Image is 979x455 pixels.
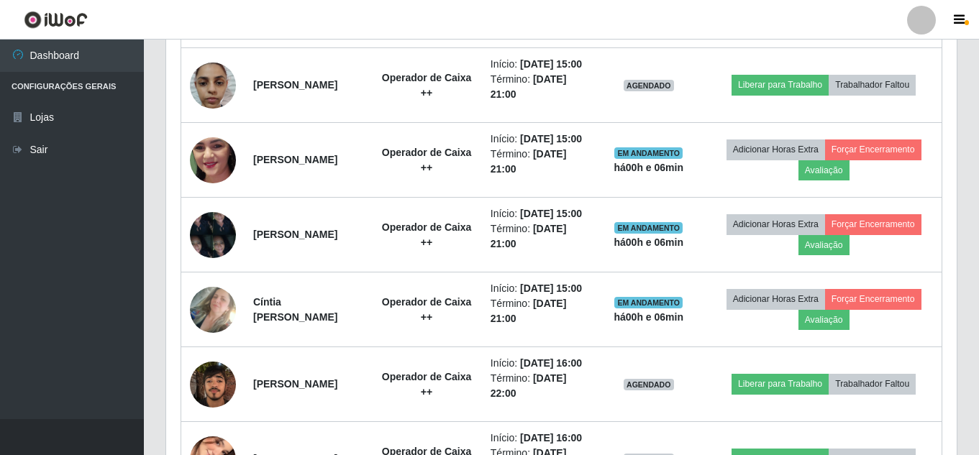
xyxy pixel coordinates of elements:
li: Término: [491,147,583,177]
strong: há 00 h e 06 min [614,311,683,323]
time: [DATE] 15:00 [520,208,582,219]
li: Término: [491,72,583,102]
strong: há 00 h e 06 min [614,162,683,173]
strong: Operador de Caixa ++ [382,221,472,248]
button: Adicionar Horas Extra [727,289,825,309]
button: Avaliação [798,160,850,180]
li: Término: [491,296,583,326]
time: [DATE] 15:00 [520,58,582,70]
button: Avaliação [798,235,850,255]
img: 1750954227497.jpeg [190,354,236,415]
strong: há 00 h e 06 min [614,236,683,248]
strong: [PERSON_NAME] [253,229,337,240]
img: 1752766902876.jpeg [190,55,236,116]
strong: Operador de Caixa ++ [382,147,472,173]
button: Trabalhador Faltou [829,374,916,394]
li: Início: [491,281,583,296]
button: Adicionar Horas Extra [727,139,825,160]
li: Término: [491,371,583,401]
img: 1756831283854.jpeg [190,269,236,350]
img: 1754847204273.jpeg [190,204,236,265]
img: 1754158372592.jpeg [190,109,236,211]
strong: Cíntia [PERSON_NAME] [253,296,337,323]
span: AGENDADO [624,80,674,91]
span: EM ANDAMENTO [614,147,683,159]
li: Início: [491,57,583,72]
time: [DATE] 16:00 [520,432,582,443]
strong: Operador de Caixa ++ [382,296,472,323]
button: Liberar para Trabalho [732,374,829,394]
button: Trabalhador Faltou [829,75,916,95]
li: Início: [491,356,583,371]
strong: [PERSON_NAME] [253,79,337,91]
time: [DATE] 15:00 [520,133,582,144]
img: CoreUI Logo [24,11,88,29]
li: Término: [491,221,583,252]
li: Início: [491,431,583,446]
strong: Operador de Caixa ++ [382,371,472,397]
span: EM ANDAMENTO [614,297,683,308]
strong: Operador de Caixa ++ [382,72,472,98]
button: Adicionar Horas Extra [727,214,825,234]
strong: [PERSON_NAME] [253,154,337,165]
li: Início: [491,206,583,221]
span: EM ANDAMENTO [614,222,683,234]
strong: [PERSON_NAME] [253,378,337,390]
button: Forçar Encerramento [825,289,921,309]
button: Liberar para Trabalho [732,75,829,95]
button: Avaliação [798,310,850,330]
time: [DATE] 15:00 [520,282,582,294]
button: Forçar Encerramento [825,139,921,160]
time: [DATE] 16:00 [520,357,582,369]
span: AGENDADO [624,379,674,390]
button: Forçar Encerramento [825,214,921,234]
li: Início: [491,132,583,147]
